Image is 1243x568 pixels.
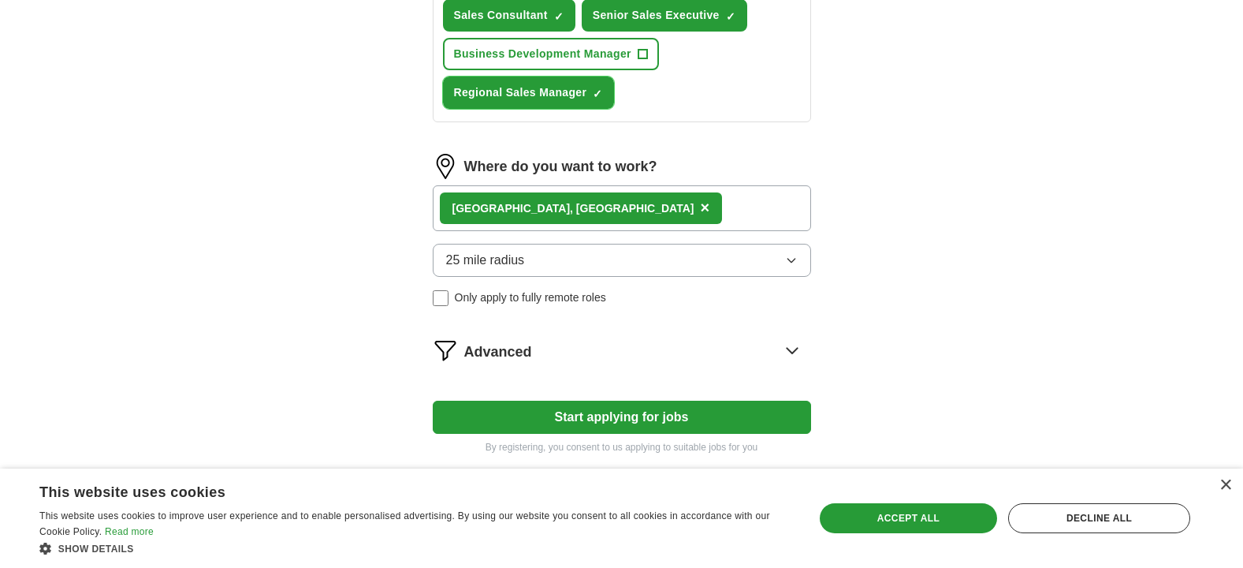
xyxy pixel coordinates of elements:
[433,244,811,277] button: 25 mile radius
[820,503,997,533] div: Accept all
[58,544,134,555] span: Show details
[452,202,571,215] strong: [GEOGRAPHIC_DATA]
[454,84,587,101] span: Regional Sales Manager
[454,7,548,24] span: Sales Consultant
[433,338,458,363] img: filter
[39,478,752,502] div: This website uses cookies
[105,526,154,537] a: Read more, opens a new window
[39,540,791,556] div: Show details
[443,38,659,70] button: Business Development Manager
[1219,480,1231,491] div: Close
[700,199,709,216] span: ×
[464,156,657,177] label: Where do you want to work?
[433,290,448,306] input: Only apply to fully remote roles
[593,7,720,24] span: Senior Sales Executive
[443,77,615,109] button: Regional Sales Manager✓
[446,251,525,270] span: 25 mile radius
[1008,503,1190,533] div: Decline all
[464,342,532,363] span: Advanced
[593,88,602,100] span: ✓
[452,200,694,217] div: , [GEOGRAPHIC_DATA]
[726,10,735,23] span: ✓
[39,510,770,537] span: This website uses cookies to improve user experience and to enable personalised advertising. By u...
[433,401,811,434] button: Start applying for jobs
[433,440,811,454] p: By registering, you consent to us applying to suitable jobs for you
[554,10,564,23] span: ✓
[700,196,709,220] button: ×
[455,290,606,306] span: Only apply to fully remote roles
[454,46,631,62] span: Business Development Manager
[433,154,458,179] img: location.png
